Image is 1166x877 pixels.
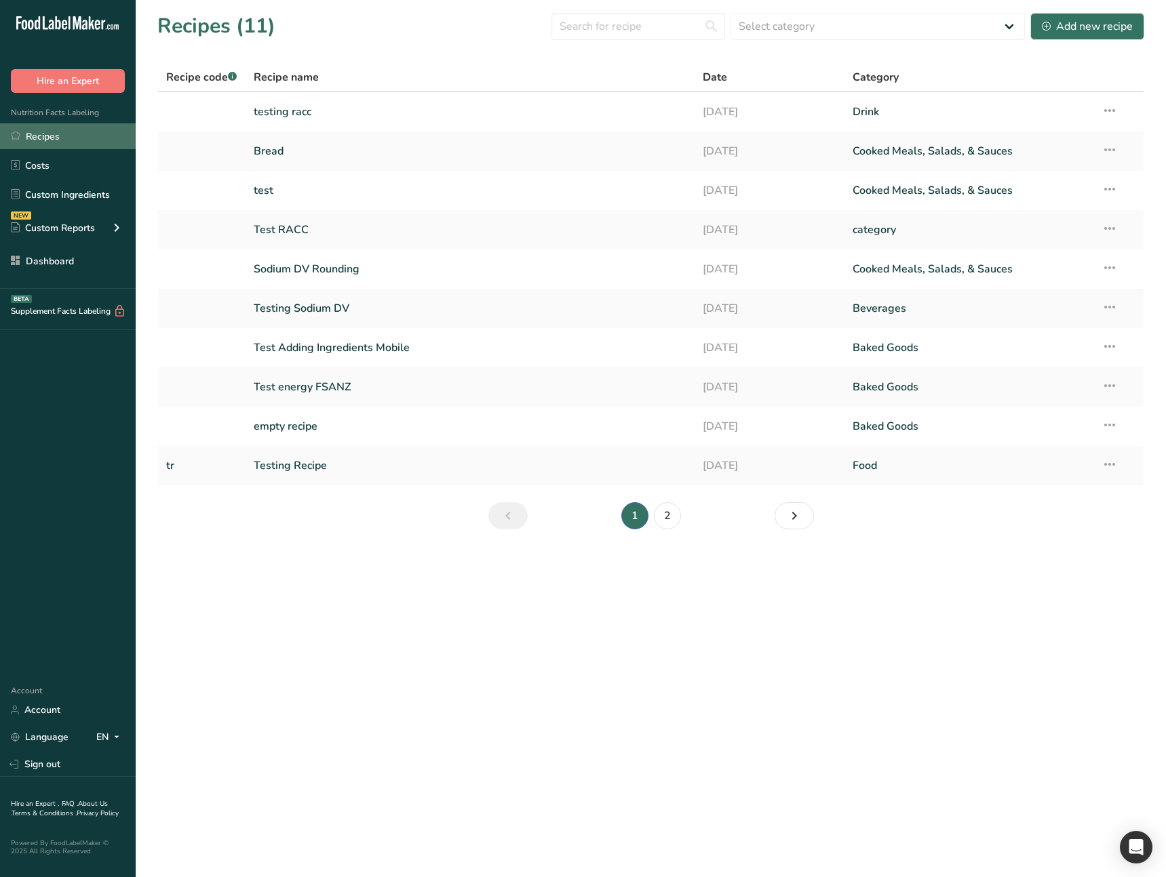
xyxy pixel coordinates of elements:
[703,69,727,85] span: Date
[157,11,275,41] h1: Recipes (11)
[254,373,686,401] a: Test energy FSANZ
[1042,18,1133,35] div: Add new recipe
[1030,13,1144,40] button: Add new recipe
[11,799,108,818] a: About Us .
[1120,831,1152,863] div: Open Intercom Messenger
[254,216,686,244] a: Test RACC
[853,333,1086,362] a: Baked Goods
[703,294,836,323] a: [DATE]
[853,98,1086,126] a: Drink
[11,839,125,855] div: Powered By FoodLabelMaker © 2025 All Rights Reserved
[488,502,528,529] a: Previous page
[703,412,836,441] a: [DATE]
[11,211,31,220] div: NEW
[254,333,686,362] a: Test Adding Ingredients Mobile
[96,729,125,746] div: EN
[853,255,1086,283] a: Cooked Meals, Salads, & Sauces
[703,216,836,244] a: [DATE]
[703,451,836,480] a: [DATE]
[11,725,69,749] a: Language
[853,294,1086,323] a: Beverages
[11,799,59,809] a: Hire an Expert .
[703,333,836,362] a: [DATE]
[254,69,319,85] span: Recipe name
[853,451,1086,480] a: Food
[254,255,686,283] a: Sodium DV Rounding
[703,176,836,205] a: [DATE]
[77,809,119,818] a: Privacy Policy
[254,98,686,126] a: testing racc
[703,137,836,165] a: [DATE]
[853,137,1086,165] a: Cooked Meals, Salads, & Sauces
[11,221,95,235] div: Custom Reports
[254,294,686,323] a: Testing Sodium DV
[703,255,836,283] a: [DATE]
[166,70,237,85] span: Recipe code
[853,216,1086,244] a: category
[703,98,836,126] a: [DATE]
[62,799,78,809] a: FAQ .
[551,13,725,40] input: Search for recipe
[166,451,237,480] a: tr
[254,412,686,441] a: empty recipe
[703,373,836,401] a: [DATE]
[853,373,1086,401] a: Baked Goods
[853,176,1086,205] a: Cooked Meals, Salads, & Sauces
[11,69,125,93] button: Hire an Expert
[11,295,32,303] div: BETA
[853,412,1086,441] a: Baked Goods
[12,809,77,818] a: Terms & Conditions .
[853,69,899,85] span: Category
[654,502,681,529] a: Page 2.
[775,502,814,529] a: Next page
[254,451,686,480] a: Testing Recipe
[254,176,686,205] a: test
[254,137,686,165] a: Bread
